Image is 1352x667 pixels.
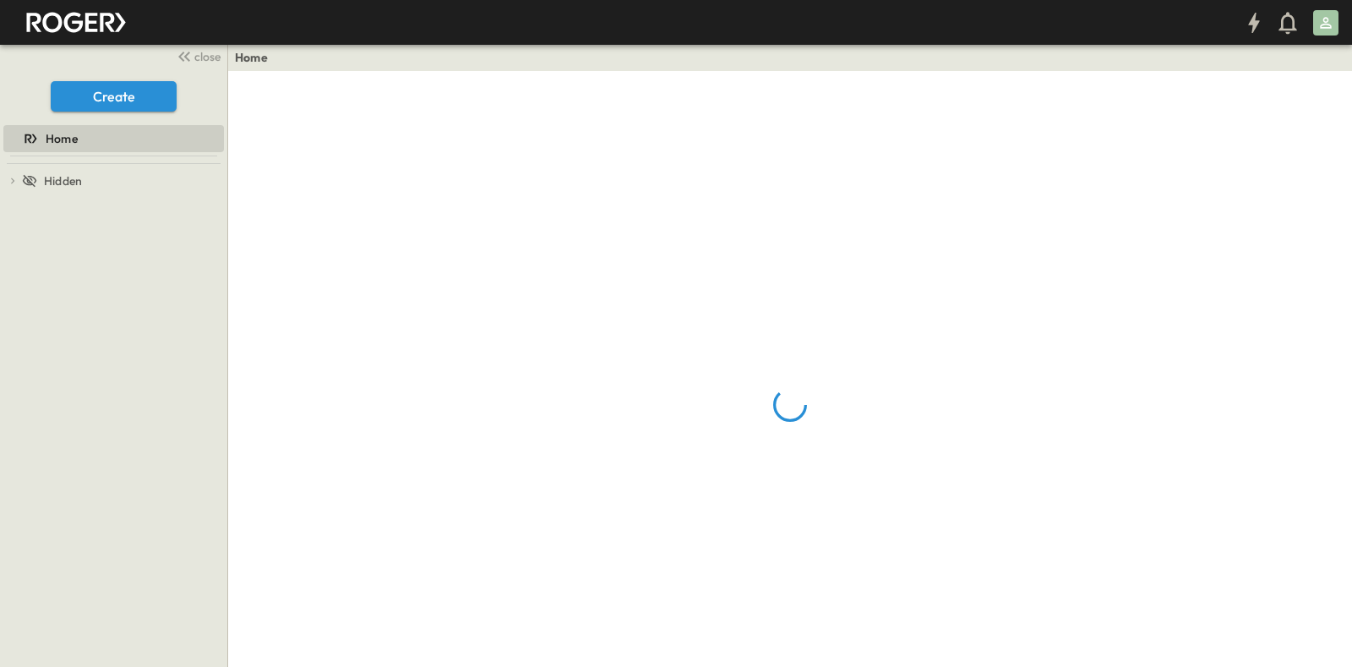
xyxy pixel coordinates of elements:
[235,49,278,66] nav: breadcrumbs
[194,48,221,65] span: close
[170,44,224,68] button: close
[3,127,221,150] a: Home
[51,81,177,112] button: Create
[44,172,82,189] span: Hidden
[235,49,268,66] a: Home
[46,130,78,147] span: Home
